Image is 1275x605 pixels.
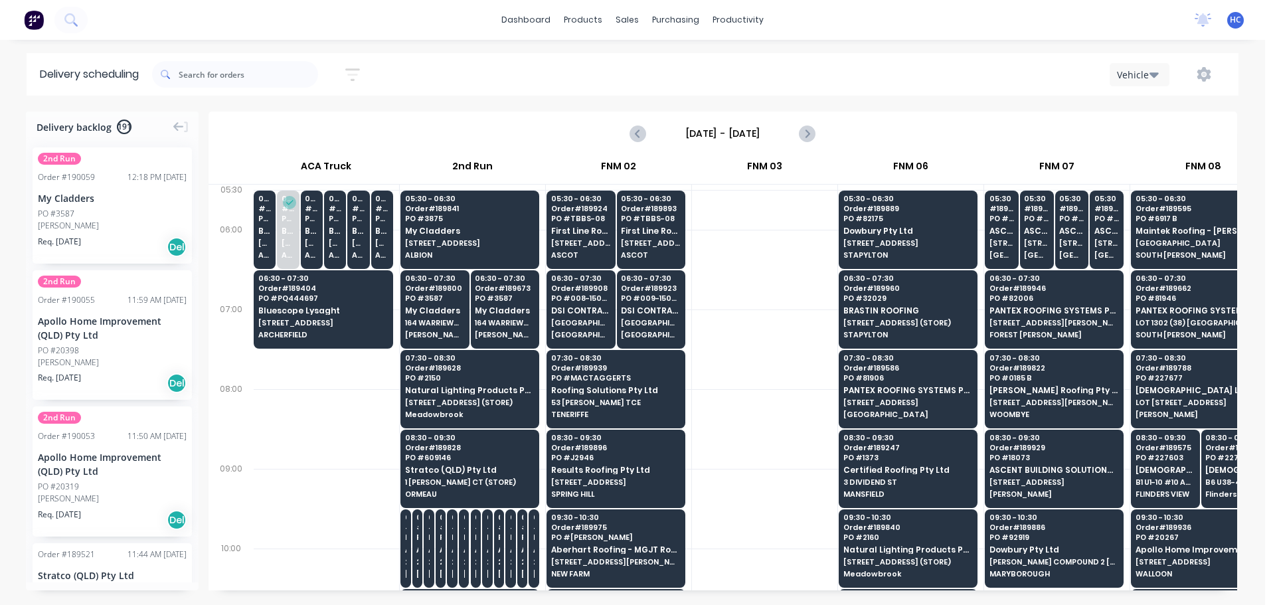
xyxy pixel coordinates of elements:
[1136,284,1264,292] span: Order # 189662
[843,386,972,394] span: PANTEX ROOFING SYSTEMS PTY LTD
[329,239,342,247] span: [STREET_ADDRESS][PERSON_NAME] (STORE)
[258,306,388,315] span: Bluescope Lysaght
[38,294,95,306] div: Order # 190055
[989,513,1118,521] span: 09:30 - 10:30
[117,120,131,134] span: 191
[843,513,972,521] span: 09:30 - 10:30
[551,331,610,339] span: [GEOGRAPHIC_DATA]
[1136,354,1264,362] span: 07:30 - 08:30
[1136,454,1195,462] span: PO # 227603
[38,493,187,505] div: [PERSON_NAME]
[551,386,680,394] span: Roofing Solutions Pty Ltd
[464,513,465,521] span: 09:30
[551,513,680,521] span: 09:30 - 10:30
[621,239,680,247] span: [STREET_ADDRESS]
[428,533,430,541] span: PO # 20162
[127,294,187,306] div: 11:59 AM [DATE]
[843,215,972,222] span: PO # 82175
[375,239,388,247] span: [STREET_ADDRESS][PERSON_NAME] (STORE)
[329,195,342,203] span: 05:30
[843,284,972,292] span: Order # 189960
[1059,205,1084,213] span: # 189937
[843,533,972,541] span: PO # 2160
[989,454,1118,462] span: PO # 18073
[38,276,81,288] span: 2nd Run
[510,513,511,521] span: 09:30
[1059,215,1084,222] span: PO # 18128-12529
[551,466,680,474] span: Results Roofing Pty Ltd
[305,239,318,247] span: [STREET_ADDRESS][PERSON_NAME] (STORE)
[405,398,534,406] span: [STREET_ADDRESS] (STORE)
[546,155,691,184] div: FNM 02
[1094,251,1119,259] span: [GEOGRAPHIC_DATA]
[621,205,680,213] span: Order # 189893
[551,364,680,372] span: Order # 189939
[405,410,534,418] span: Meadowbrook
[38,481,79,493] div: PO #20319
[258,239,272,247] span: [STREET_ADDRESS][PERSON_NAME] (STORE)
[843,398,972,406] span: [STREET_ADDRESS]
[1024,239,1049,247] span: [STREET_ADDRESS] (STORE)
[24,10,44,30] img: Factory
[843,410,972,418] span: [GEOGRAPHIC_DATA]
[1136,434,1195,442] span: 08:30 - 09:30
[375,251,388,259] span: ARCHERFIELD
[989,398,1118,406] span: [STREET_ADDRESS][PERSON_NAME]
[329,226,342,235] span: Bluescope Lysaght
[352,205,365,213] span: # 189519
[475,533,476,541] span: PO # 20152
[551,478,680,486] span: [STREET_ADDRESS]
[989,374,1118,382] span: PO # 0185 B
[1136,239,1264,247] span: [GEOGRAPHIC_DATA]
[989,251,1014,259] span: [GEOGRAPHIC_DATA]
[258,251,272,259] span: ARCHERFIELD
[282,226,295,235] span: Bluescope Lysaght
[989,444,1118,452] span: Order # 189929
[843,478,972,486] span: 3 DIVIDEND ST
[551,251,610,259] span: ASCOT
[843,239,972,247] span: [STREET_ADDRESS]
[1094,195,1119,203] span: 05:30
[405,251,534,259] span: ALBION
[989,306,1118,315] span: PANTEX ROOFING SYSTEMS PTY LTD
[498,513,499,521] span: 09:30
[1094,239,1119,247] span: [STREET_ADDRESS] (STORE)
[551,195,610,203] span: 05:30 - 06:30
[533,513,535,521] span: 09:30
[38,430,95,442] div: Order # 190053
[405,364,534,372] span: Order # 189628
[551,205,610,213] span: Order # 189924
[551,444,680,452] span: Order # 189896
[282,215,295,222] span: PO # DQ568852
[551,490,680,498] span: SPRING HILL
[1094,205,1119,213] span: # 189891
[405,319,464,327] span: 164 WARRIEWOOD ST
[352,226,365,235] span: Bluescope Lysaght
[405,490,534,498] span: ORMEAU
[1136,294,1264,302] span: PO # 81946
[1136,215,1264,222] span: PO # 6917 B
[405,239,534,247] span: [STREET_ADDRESS]
[38,357,187,369] div: [PERSON_NAME]
[1205,454,1264,462] span: PO # 227661
[1205,434,1264,442] span: 08:30 - 09:30
[989,294,1118,302] span: PO # 82006
[258,331,388,339] span: ARCHERFIELD
[551,215,610,222] span: PO # TBBS-08
[1136,364,1264,372] span: Order # 189788
[1024,205,1049,213] span: # 189951
[38,153,81,165] span: 2nd Run
[1136,444,1195,452] span: Order # 189575
[405,331,464,339] span: [PERSON_NAME]
[645,10,706,30] div: purchasing
[405,374,534,382] span: PO # 2150
[551,319,610,327] span: [GEOGRAPHIC_DATA] (SITE MAP & INSTRUCTIONS TBA)
[475,284,534,292] span: Order # 189673
[452,533,453,541] span: PO # 20199
[127,430,187,442] div: 11:50 AM [DATE]
[1136,374,1264,382] span: PO # 227677
[305,215,318,222] span: PO # DQ568628
[375,215,388,222] span: PO # DQ568808
[1136,226,1264,235] span: Maintek Roofing - [PERSON_NAME]
[405,444,534,452] span: Order # 189828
